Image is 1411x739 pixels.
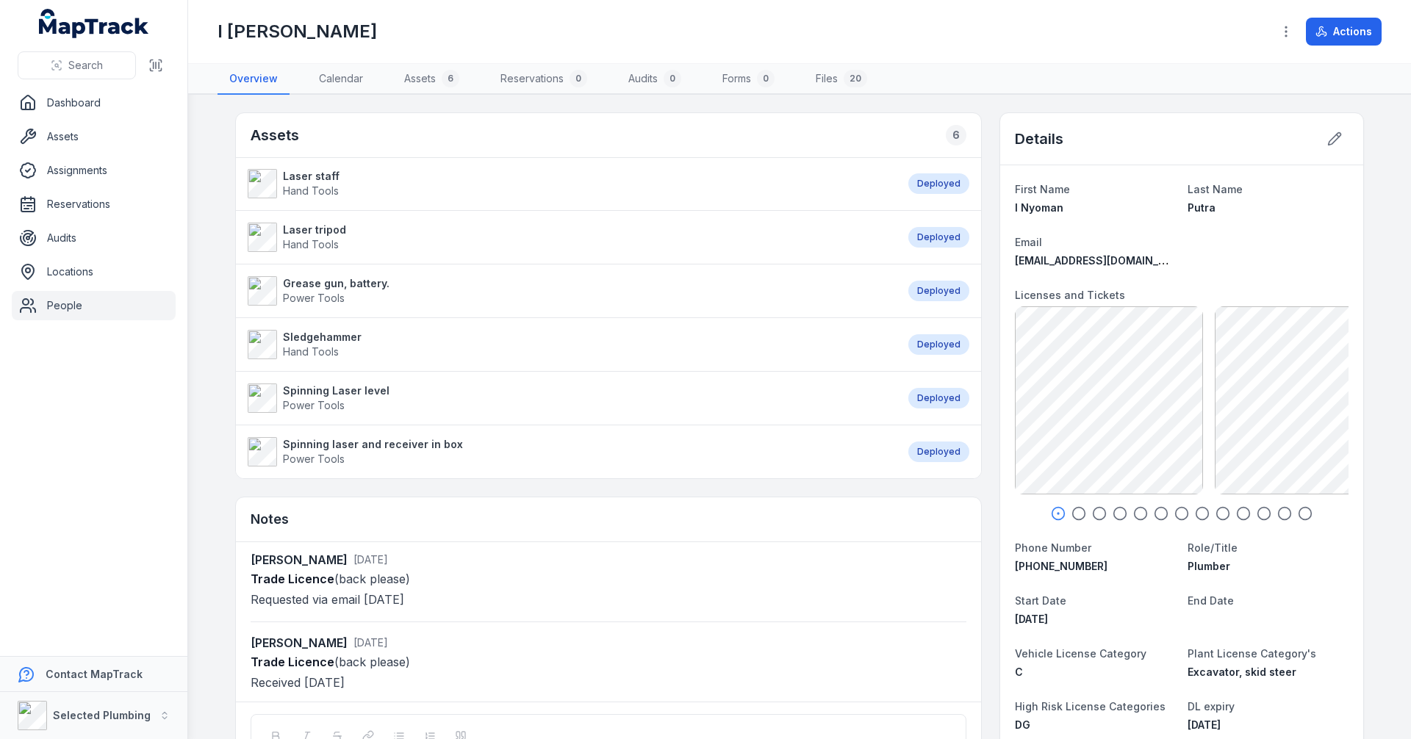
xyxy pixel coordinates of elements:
span: C [1015,666,1023,678]
strong: Selected Plumbing [53,709,151,721]
a: Reservations [12,190,176,219]
span: Plumber [1188,560,1230,572]
time: 9/1/2025, 10:36:42 AM [353,636,388,649]
span: Hand Tools [283,345,339,358]
span: Power Tools [283,292,345,304]
time: 8/20/2025, 1:55:10 PM [353,553,388,566]
a: Laser tripodHand Tools [248,223,894,252]
a: Files20 [804,64,879,95]
span: Vehicle License Category [1015,647,1146,660]
span: Hand Tools [283,238,339,250]
span: High Risk License Categories [1015,700,1166,713]
p: (back please) Received [DATE] [251,652,966,693]
span: [PHONE_NUMBER] [1015,560,1107,572]
a: Overview [218,64,290,95]
span: DL expiry [1188,700,1235,713]
div: Deployed [908,227,969,248]
span: Email [1015,236,1042,248]
span: First Name [1015,183,1070,195]
a: SledgehammerHand Tools [248,330,894,359]
span: Plant License Category's [1188,647,1316,660]
span: Last Name [1188,183,1243,195]
a: Calendar [307,64,375,95]
span: [DATE] [353,636,388,649]
span: I Nyoman [1015,201,1063,214]
strong: Trade Licence [251,572,334,586]
h2: Assets [251,125,299,145]
span: [DATE] [1188,718,1221,731]
a: Assets6 [392,64,471,95]
div: Deployed [908,173,969,194]
span: Search [68,58,103,73]
strong: Laser tripod [283,223,346,237]
span: [DATE] [353,553,388,566]
span: DG [1015,718,1030,731]
strong: Grease gun, battery. [283,276,389,291]
span: Start Date [1015,594,1066,607]
div: Deployed [908,388,969,408]
a: Assets [12,122,176,151]
h3: Notes [251,509,289,530]
div: 0 [570,70,587,87]
div: 0 [664,70,681,87]
a: MapTrack [39,9,149,38]
a: Laser staffHand Tools [248,169,894,198]
div: Deployed [908,281,969,301]
div: Deployed [908,334,969,355]
button: Search [18,51,136,79]
strong: Sledgehammer [283,330,362,345]
a: People [12,291,176,320]
div: 6 [442,70,459,87]
strong: Laser staff [283,169,340,184]
span: Phone Number [1015,541,1091,554]
span: Licenses and Tickets [1015,289,1125,301]
span: Putra [1188,201,1216,214]
span: [EMAIL_ADDRESS][DOMAIN_NAME] [1015,254,1192,267]
a: Forms0 [711,64,786,95]
div: 6 [946,125,966,145]
span: [DATE] [1015,613,1048,625]
button: Actions [1306,18,1382,46]
span: Role/Title [1188,541,1238,554]
span: Hand Tools [283,184,339,197]
strong: [PERSON_NAME] [251,634,348,652]
a: Dashboard [12,88,176,118]
a: Assignments [12,156,176,185]
strong: Trade Licence [251,655,334,669]
a: Spinning laser and receiver in boxPower Tools [248,437,894,466]
span: Power Tools [283,453,345,465]
a: Audits [12,223,176,253]
strong: Contact MapTrack [46,668,143,680]
time: 9/29/2026, 12:00:00 AM [1188,718,1221,731]
a: Audits0 [617,64,693,95]
time: 6/7/2024, 12:00:00 AM [1015,613,1048,625]
div: Deployed [908,441,969,462]
span: Excavator, skid steer [1188,666,1296,678]
h2: Details [1015,129,1063,149]
strong: [PERSON_NAME] [251,551,348,569]
div: 20 [844,70,867,87]
a: Reservations0 [489,64,599,95]
a: Spinning Laser levelPower Tools [248,383,894,413]
a: Locations [12,257,176,286]
p: (back please) Requested via email [DATE] [251,569,966,610]
strong: Spinning Laser level [283,383,389,398]
div: 0 [757,70,775,87]
h1: I [PERSON_NAME] [218,20,377,43]
strong: Spinning laser and receiver in box [283,437,463,452]
span: End Date [1188,594,1234,607]
span: Power Tools [283,399,345,411]
a: Grease gun, battery.Power Tools [248,276,894,306]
